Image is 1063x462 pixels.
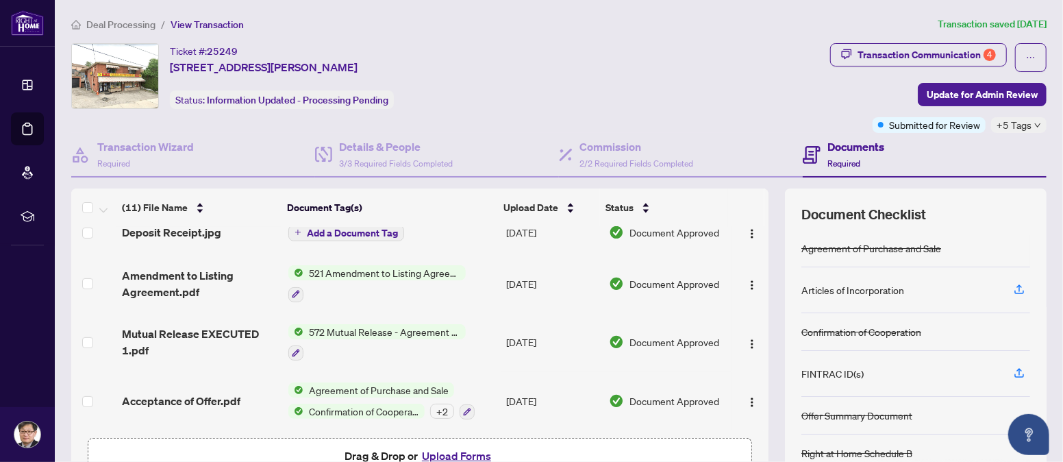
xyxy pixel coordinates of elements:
[288,324,303,339] img: Status Icon
[207,94,388,106] span: Information Updated - Processing Pending
[801,241,941,256] div: Agreement of Purchase and Sale
[430,404,454,419] div: + 2
[72,44,158,108] img: IMG-W11961153_1.jpg
[171,19,244,31] span: View Transaction
[801,205,926,224] span: Document Checklist
[498,189,600,227] th: Upload Date
[116,189,282,227] th: (11) File Name
[827,158,860,169] span: Required
[14,422,40,448] img: Profile Icon
[747,280,758,291] img: Logo
[997,117,1031,133] span: +5 Tags
[1008,414,1049,455] button: Open asap
[927,84,1038,106] span: Update for Admin Review
[801,324,921,339] div: Confirmation of Cooperation
[303,382,454,398] span: Agreement of Purchase and Sale
[207,45,238,58] span: 25249
[86,19,155,31] span: Deal Processing
[741,221,763,243] button: Logo
[501,313,603,372] td: [DATE]
[97,158,130,169] span: Required
[579,138,693,155] h4: Commission
[288,324,466,361] button: Status Icon572 Mutual Release - Agreement of Purchase and Sale - Commercial
[501,210,603,254] td: [DATE]
[288,404,303,419] img: Status Icon
[801,282,904,297] div: Articles of Incorporation
[741,273,763,295] button: Logo
[303,265,466,280] span: 521 Amendment to Listing Agreement - Commercial - Authority to Offer for Sale
[288,223,404,241] button: Add a Document Tag
[288,265,466,302] button: Status Icon521 Amendment to Listing Agreement - Commercial - Authority to Offer for Sale
[170,43,238,59] div: Ticket #:
[288,265,303,280] img: Status Icon
[741,331,763,353] button: Logo
[307,228,398,238] span: Add a Document Tag
[71,20,81,29] span: home
[282,189,498,227] th: Document Tag(s)
[609,393,624,409] img: Document Status
[122,393,240,409] span: Acceptance of Offer.pdf
[122,224,221,241] span: Deposit Receipt.jpg
[629,393,719,409] span: Document Approved
[295,229,301,236] span: plus
[170,59,358,75] span: [STREET_ADDRESS][PERSON_NAME]
[827,138,884,155] h4: Documents
[161,16,165,32] li: /
[288,382,303,398] img: Status Icon
[984,49,996,61] div: 4
[303,324,466,339] span: 572 Mutual Release - Agreement of Purchase and Sale - Commercial
[747,397,758,408] img: Logo
[889,117,980,132] span: Submitted for Review
[97,138,194,155] h4: Transaction Wizard
[122,200,188,215] span: (11) File Name
[609,276,624,291] img: Document Status
[801,446,912,461] div: Right at Home Schedule B
[600,189,728,227] th: Status
[303,404,425,419] span: Confirmation of Cooperation
[801,366,864,381] div: FINTRAC ID(s)
[503,200,558,215] span: Upload Date
[170,90,394,109] div: Status:
[830,43,1007,66] button: Transaction Communication4
[629,225,719,240] span: Document Approved
[747,339,758,350] img: Logo
[288,382,475,420] button: Status IconAgreement of Purchase and SaleStatus IconConfirmation of Cooperation+2
[11,10,44,36] img: logo
[1034,122,1041,129] span: down
[629,335,719,350] span: Document Approved
[122,267,277,300] span: Amendment to Listing Agreement.pdf
[747,228,758,239] img: Logo
[1026,53,1036,62] span: ellipsis
[629,276,719,291] span: Document Approved
[339,158,453,169] span: 3/3 Required Fields Completed
[122,326,277,358] span: Mutual Release EXECUTED 1.pdf
[858,44,996,66] div: Transaction Communication
[288,225,404,241] button: Add a Document Tag
[501,254,603,313] td: [DATE]
[605,200,634,215] span: Status
[918,83,1047,106] button: Update for Admin Review
[938,16,1047,32] article: Transaction saved [DATE]
[501,372,603,430] td: [DATE]
[609,335,624,350] img: Document Status
[801,408,912,423] div: Offer Summary Document
[339,138,453,155] h4: Details & People
[609,225,624,240] img: Document Status
[579,158,693,169] span: 2/2 Required Fields Completed
[741,390,763,412] button: Logo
